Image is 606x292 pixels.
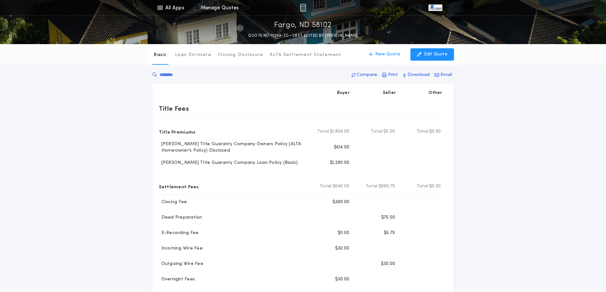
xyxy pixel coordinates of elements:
span: $1,904.00 [330,128,349,135]
b: Total: [320,183,332,190]
p: QUOTE ND-11258-TC - LAST EDITED BY [PERSON_NAME] [248,33,358,39]
p: $30.00 [381,261,395,267]
p: Basic [154,52,167,58]
p: $5.75 [384,230,395,236]
p: Edit Quote [424,51,447,58]
span: $0.00 [429,183,441,190]
p: Incoming Wire Fee [159,245,203,252]
p: [PERSON_NAME] Title Guaranty Company Owners Policy (ALTA Homeowner's Policy) Disclosed [159,141,309,154]
button: Compare [350,69,379,81]
img: img [300,4,306,12]
span: $960.75 [379,183,395,190]
p: $30.00 [335,276,350,283]
b: Total: [417,183,429,190]
p: Fargo, ND 58102 [274,20,332,31]
p: $614.00 [334,144,350,151]
button: Edit Quote [410,48,454,61]
button: Email [433,69,454,81]
p: Email [440,72,452,78]
p: Outgoing Wire Fee [159,261,203,267]
p: Overnight Fees [159,276,195,283]
p: Title Premiums [159,127,196,137]
button: New Quote [362,48,407,61]
p: ALTA Settlement Statement [270,52,341,58]
p: Print [388,72,398,78]
p: Compare [357,72,377,78]
p: New Quote [375,51,400,58]
p: Title Fees [159,103,189,114]
p: $30.00 [335,245,350,252]
button: Download [401,69,432,81]
p: Buyer [337,90,350,96]
b: Total: [317,128,330,135]
span: $646.50 [332,183,350,190]
p: Closing Fee [159,199,187,205]
p: $75.00 [381,214,395,221]
p: E-Recording Fee [159,230,199,236]
b: Total: [417,128,429,135]
p: $1,290.00 [330,160,349,166]
b: Total: [371,128,384,135]
p: Settlement Fees [159,181,199,192]
p: Download [408,72,430,78]
span: $0.00 [383,128,395,135]
p: Deed Preparation [159,214,202,221]
span: $0.00 [429,128,441,135]
p: Closing Disclosure [218,52,264,58]
p: $11.50 [338,230,350,236]
img: vs-icon [428,5,442,11]
p: Loan Estimate [175,52,211,58]
p: $300.00 [332,199,350,205]
p: [PERSON_NAME] Title Guaranty Company Loan Policy (Basic) [159,160,298,166]
p: Seller [383,90,396,96]
p: Other [428,90,442,96]
button: Print [380,69,400,81]
b: Total: [366,183,379,190]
